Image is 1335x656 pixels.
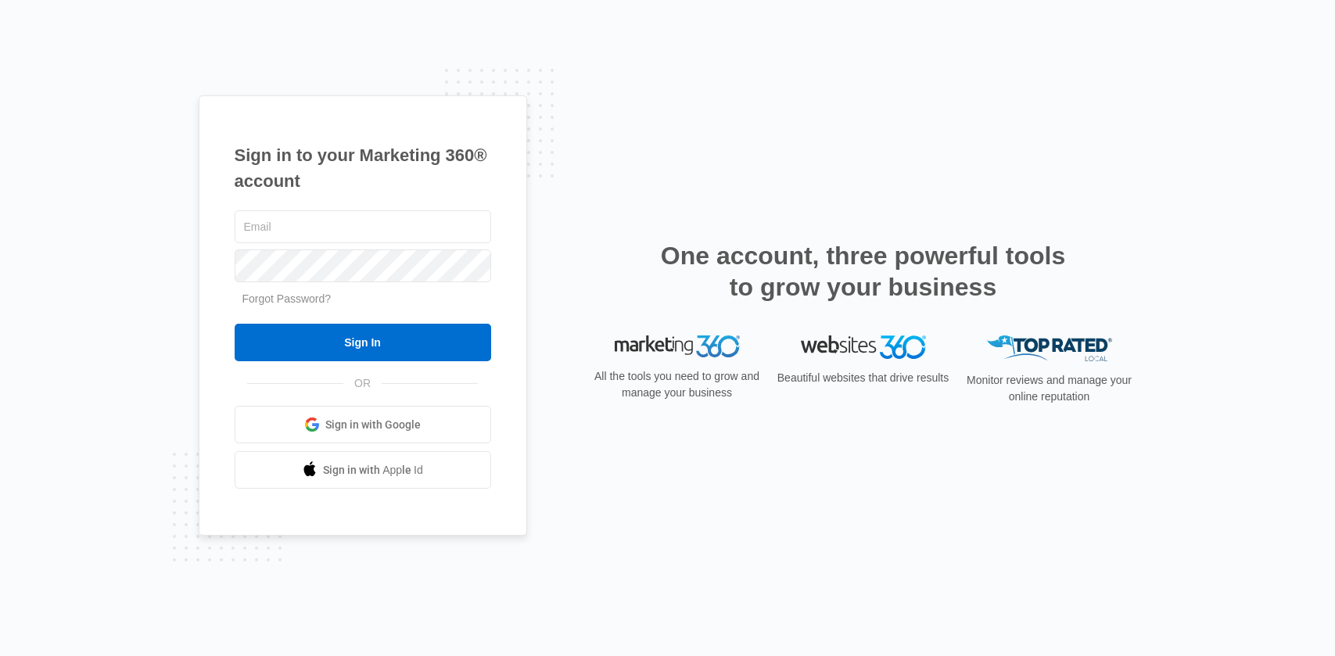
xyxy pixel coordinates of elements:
p: All the tools you need to grow and manage your business [590,368,765,401]
input: Sign In [235,324,491,361]
p: Monitor reviews and manage your online reputation [962,372,1137,405]
img: Websites 360 [801,335,926,358]
img: Marketing 360 [615,335,740,357]
a: Forgot Password? [242,292,332,305]
h2: One account, three powerful tools to grow your business [656,240,1071,303]
p: Beautiful websites that drive results [776,370,951,386]
a: Sign in with Apple Id [235,451,491,489]
img: Top Rated Local [987,335,1112,361]
span: OR [343,375,382,392]
a: Sign in with Google [235,406,491,443]
span: Sign in with Google [325,417,421,433]
span: Sign in with Apple Id [323,462,423,479]
h1: Sign in to your Marketing 360® account [235,142,491,194]
input: Email [235,210,491,243]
